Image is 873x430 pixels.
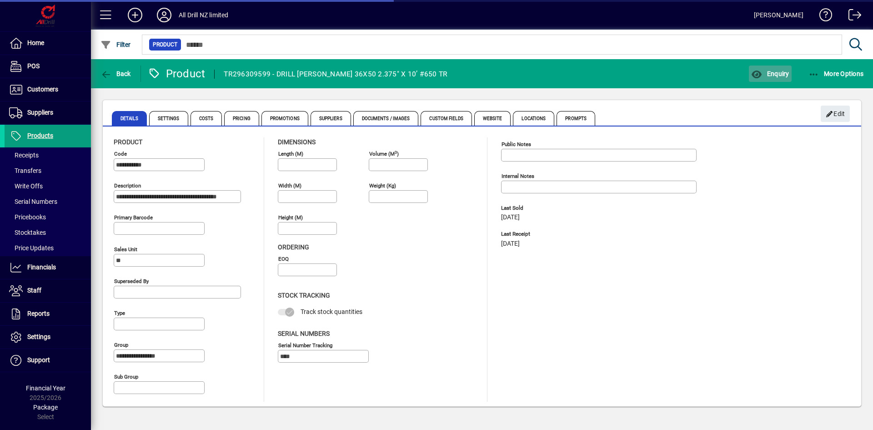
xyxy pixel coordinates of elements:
[5,101,91,124] a: Suppliers
[5,209,91,225] a: Pricebooks
[114,374,138,380] mat-label: Sub group
[114,138,142,146] span: Product
[9,182,43,190] span: Write Offs
[261,111,308,126] span: Promotions
[224,111,259,126] span: Pricing
[751,70,789,77] span: Enquiry
[5,225,91,240] a: Stocktakes
[150,7,179,23] button: Profile
[114,151,127,157] mat-label: Code
[100,41,131,48] span: Filter
[5,163,91,178] a: Transfers
[9,152,39,159] span: Receipts
[112,111,147,126] span: Details
[114,214,153,221] mat-label: Primary barcode
[98,36,133,53] button: Filter
[5,78,91,101] a: Customers
[27,333,50,340] span: Settings
[33,404,58,411] span: Package
[27,39,44,46] span: Home
[513,111,554,126] span: Locations
[91,66,141,82] app-page-header-button: Back
[153,40,177,49] span: Product
[278,182,301,189] mat-label: Width (m)
[301,308,362,315] span: Track stock quantities
[114,278,149,284] mat-label: Superseded by
[9,213,46,221] span: Pricebooks
[9,167,41,174] span: Transfers
[5,326,91,349] a: Settings
[754,8,803,22] div: [PERSON_NAME]
[5,147,91,163] a: Receipts
[27,263,56,271] span: Financials
[501,231,637,237] span: Last Receipt
[9,198,57,205] span: Serial Numbers
[114,182,141,189] mat-label: Description
[27,62,40,70] span: POS
[149,111,188,126] span: Settings
[826,106,845,121] span: Edit
[9,229,46,236] span: Stocktakes
[114,342,128,348] mat-label: Group
[5,240,91,256] a: Price Updates
[5,279,91,302] a: Staff
[120,7,150,23] button: Add
[5,349,91,372] a: Support
[114,246,137,253] mat-label: Sales unit
[806,66,866,82] button: More Options
[26,384,65,392] span: Financial Year
[278,342,332,348] mat-label: Serial Number tracking
[369,182,396,189] mat-label: Weight (Kg)
[474,111,511,126] span: Website
[191,111,222,126] span: Costs
[27,132,53,139] span: Products
[421,111,472,126] span: Custom Fields
[27,109,53,116] span: Suppliers
[100,70,131,77] span: Back
[179,8,229,22] div: All Drill NZ limited
[395,150,397,154] sup: 3
[557,111,595,126] span: Prompts
[278,151,303,157] mat-label: Length (m)
[501,240,520,248] span: [DATE]
[98,66,133,82] button: Back
[278,214,303,221] mat-label: Height (m)
[278,138,316,146] span: Dimensions
[148,66,206,81] div: Product
[369,151,399,157] mat-label: Volume (m )
[502,173,534,179] mat-label: Internal Notes
[278,243,309,251] span: Ordering
[808,70,864,77] span: More Options
[224,67,447,81] div: TR296309599 - DRILL [PERSON_NAME] 36X50 2.375" X 10’ #650 TR
[5,55,91,78] a: POS
[5,32,91,55] a: Home
[27,287,41,294] span: Staff
[353,111,419,126] span: Documents / Images
[278,256,289,262] mat-label: EOQ
[278,292,330,299] span: Stock Tracking
[27,310,50,317] span: Reports
[5,256,91,279] a: Financials
[114,310,125,316] mat-label: Type
[311,111,351,126] span: Suppliers
[502,141,531,147] mat-label: Public Notes
[27,356,50,364] span: Support
[821,106,850,122] button: Edit
[278,330,330,337] span: Serial Numbers
[842,2,862,31] a: Logout
[501,205,637,211] span: Last Sold
[5,303,91,325] a: Reports
[27,86,58,93] span: Customers
[813,2,833,31] a: Knowledge Base
[501,214,520,221] span: [DATE]
[749,66,791,82] button: Enquiry
[5,178,91,194] a: Write Offs
[9,244,54,252] span: Price Updates
[5,194,91,209] a: Serial Numbers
